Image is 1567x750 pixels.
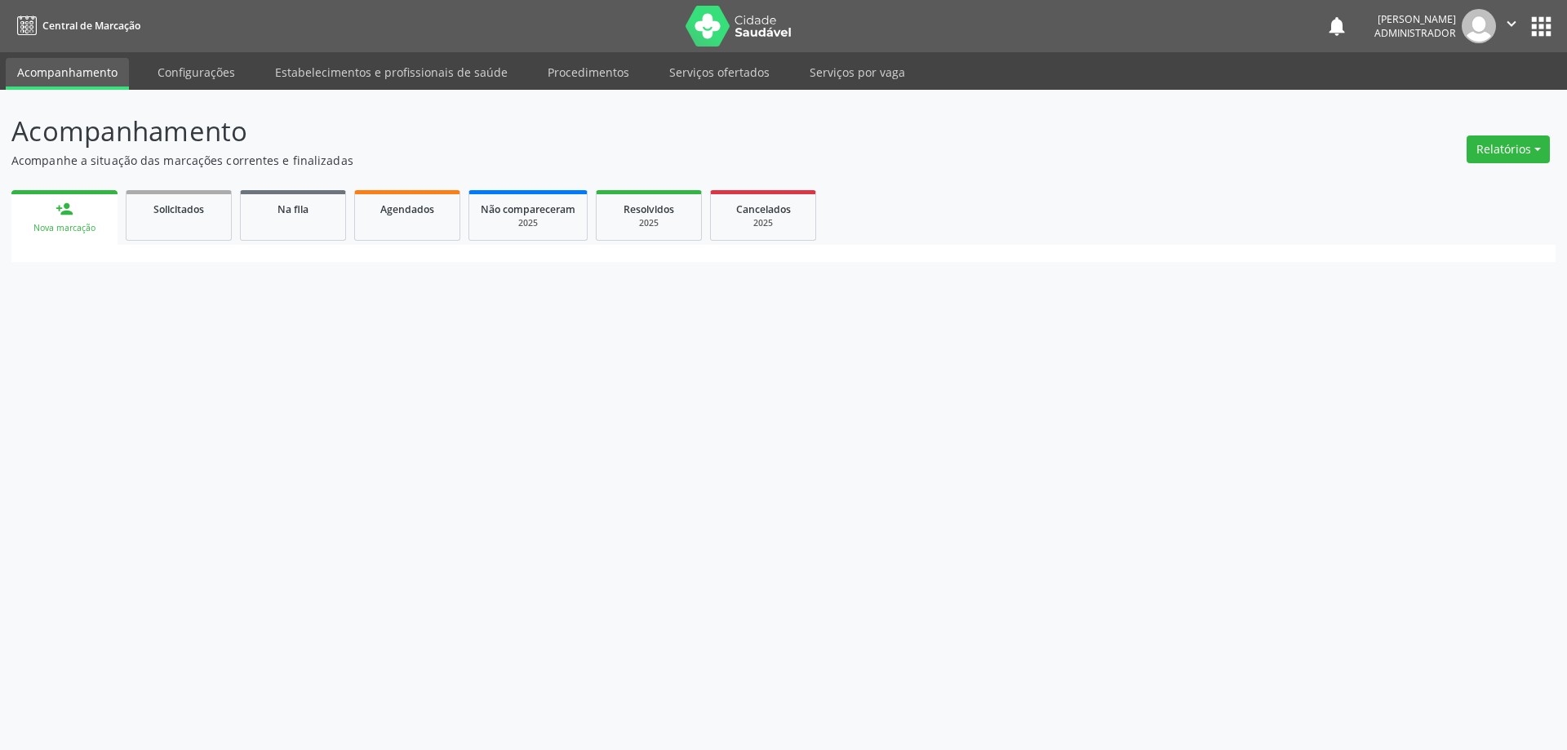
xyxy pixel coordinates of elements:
[11,152,1092,169] p: Acompanhe a situação das marcações correntes e finalizadas
[1374,26,1456,40] span: Administrador
[1374,12,1456,26] div: [PERSON_NAME]
[380,202,434,216] span: Agendados
[1325,15,1348,38] button: notifications
[55,200,73,218] div: person_add
[264,58,519,87] a: Estabelecimentos e profissionais de saúde
[1467,135,1550,163] button: Relatórios
[153,202,204,216] span: Solicitados
[1496,9,1527,43] button: 
[624,202,674,216] span: Resolvidos
[1503,15,1520,33] i: 
[536,58,641,87] a: Procedimentos
[481,202,575,216] span: Não compareceram
[798,58,917,87] a: Serviços por vaga
[736,202,791,216] span: Cancelados
[658,58,781,87] a: Serviços ofertados
[23,222,106,234] div: Nova marcação
[1527,12,1556,41] button: apps
[481,217,575,229] div: 2025
[722,217,804,229] div: 2025
[146,58,246,87] a: Configurações
[11,12,140,39] a: Central de Marcação
[42,19,140,33] span: Central de Marcação
[608,217,690,229] div: 2025
[1462,9,1496,43] img: img
[6,58,129,90] a: Acompanhamento
[11,111,1092,152] p: Acompanhamento
[277,202,309,216] span: Na fila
